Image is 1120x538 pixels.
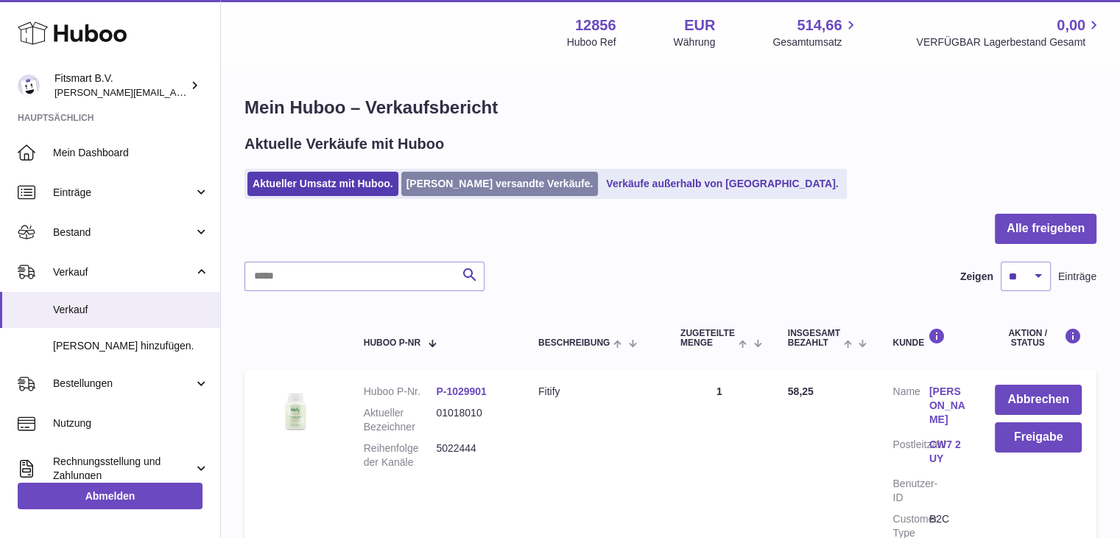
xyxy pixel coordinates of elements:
[364,441,437,469] dt: Reihenfolge der Kanäle
[364,338,420,348] span: Huboo P-Nr
[1057,15,1085,35] span: 0,00
[929,385,965,427] a: [PERSON_NAME]
[1058,270,1096,284] span: Einträge
[797,15,842,35] span: 514,66
[916,15,1102,49] a: 0,00 VERFÜGBAR Lagerbestand Gesamt
[995,214,1096,244] button: Alle freigeben
[18,74,40,97] img: jonathan@leaderoo.com
[244,96,1096,119] h1: Mein Huboo – Verkaufsbericht
[538,385,651,399] div: Fitify
[53,416,209,430] span: Nutzung
[364,385,437,399] dt: Huboo P-Nr.
[788,385,814,397] span: 58,25
[259,385,333,437] img: 128561739542540.png
[995,385,1082,415] button: Abbrechen
[575,15,616,35] strong: 12856
[244,134,444,154] h2: Aktuelle Verkäufe mit Huboo
[929,438,965,466] a: CW7 2UY
[436,385,487,397] a: P-1029901
[601,172,843,196] a: Verkäufe außerhalb von [GEOGRAPHIC_DATA].
[401,172,599,196] a: [PERSON_NAME] versandte Verkäufe.
[53,455,194,483] span: Rechnungsstellung und Zahlungen
[684,15,715,35] strong: EUR
[916,35,1102,49] span: VERFÜGBAR Lagerbestand Gesamt
[995,422,1082,453] button: Freigabe
[995,328,1082,348] div: Aktion / Status
[53,377,194,391] span: Bestellungen
[567,35,616,49] div: Huboo Ref
[53,226,194,240] span: Bestand
[538,338,610,348] span: Beschreibung
[788,329,840,348] span: Insgesamt bezahlt
[674,35,716,49] div: Währung
[247,172,398,196] a: Aktueller Umsatz mit Huboo.
[892,477,929,505] dt: Benutzer-ID
[436,406,509,434] dd: 01018010
[772,35,859,49] span: Gesamtumsatz
[54,71,187,99] div: Fitsmart B.V.
[53,303,209,317] span: Verkauf
[436,441,509,469] dd: 5022444
[53,265,194,279] span: Verkauf
[892,328,965,348] div: Kunde
[680,329,735,348] span: ZUGETEILTE Menge
[772,15,859,49] a: 514,66 Gesamtumsatz
[892,385,929,430] dt: Name
[53,146,209,160] span: Mein Dashboard
[960,270,993,284] label: Zeigen
[53,339,209,353] span: [PERSON_NAME] hinzufügen.
[18,483,202,509] a: Abmelden
[53,186,194,200] span: Einträge
[364,406,437,434] dt: Aktueller Bezeichner
[892,438,929,469] dt: Postleitzahl
[54,86,295,98] span: [PERSON_NAME][EMAIL_ADDRESS][DOMAIN_NAME]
